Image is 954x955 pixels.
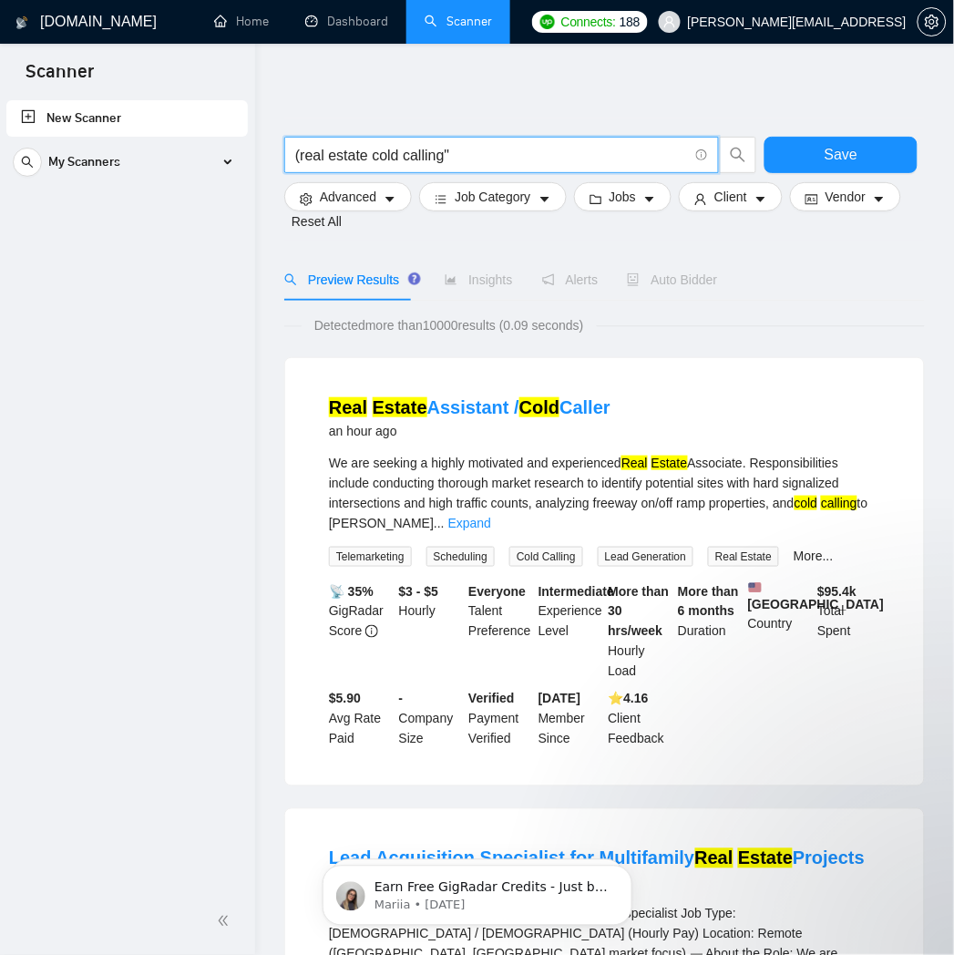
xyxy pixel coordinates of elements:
span: user [694,192,707,206]
b: Intermediate [539,584,614,599]
span: caret-down [384,192,396,206]
span: bars [435,192,447,206]
span: info-circle [696,149,708,161]
span: Vendor [826,187,866,207]
span: caret-down [539,192,551,206]
b: 📡 35% [329,584,374,599]
a: homeHome [214,14,269,29]
mark: Real [329,397,367,417]
mark: calling [821,496,857,510]
span: caret-down [754,192,767,206]
img: logo [15,8,28,37]
button: settingAdvancedcaret-down [284,182,412,211]
b: Everyone [468,584,526,599]
img: 🇺🇸 [749,581,762,594]
a: More... [794,549,834,563]
span: 188 [620,12,640,32]
div: Talent Preference [465,581,535,682]
span: Scheduling [426,547,495,567]
span: Auto Bidder [627,272,717,287]
span: Preview Results [284,272,415,287]
span: Advanced [320,187,376,207]
span: caret-down [873,192,886,206]
span: setting [300,192,313,206]
a: dashboardDashboard [305,14,388,29]
span: user [663,15,676,28]
div: GigRadar Score [325,581,395,682]
div: message notification from Mariia, 3w ago. Earn Free GigRadar Credits - Just by Sharing Your Story... [323,38,632,98]
button: search [13,148,42,177]
b: $5.90 [329,692,361,706]
span: caret-down [643,192,656,206]
div: Payment Verified [465,689,535,749]
span: idcard [805,192,818,206]
mark: cold [795,496,818,510]
span: Connects: [561,12,616,32]
div: Tooltip anchor [406,271,423,287]
button: search [720,137,756,173]
mark: Real [621,456,648,470]
img: Profile image for Mariia [336,55,365,84]
button: folderJobscaret-down [574,182,672,211]
div: Total Spent [814,581,884,682]
span: Insights [445,272,512,287]
span: search [14,156,41,169]
div: Country [744,581,815,682]
span: search [284,273,297,286]
span: folder [590,192,602,206]
a: Reset All [292,211,342,231]
span: ... [434,516,445,530]
b: More than 6 months [678,584,739,619]
span: Jobs [610,187,637,207]
div: Hourly [395,581,466,682]
b: ⭐️ 4.16 [609,692,649,706]
button: userClientcaret-down [679,182,783,211]
span: Detected more than 10000 results (0.09 seconds) [302,315,597,335]
b: $3 - $5 [399,584,439,599]
p: Message from Mariia, sent 3w ago [374,70,610,87]
button: barsJob Categorycaret-down [419,182,566,211]
span: Real Estate [708,547,779,567]
p: Earn Free GigRadar Credits - Just by Sharing Your Story! 💬 Want more credits for sending proposal... [374,52,610,70]
span: area-chart [445,273,457,286]
span: Scanner [11,58,108,97]
a: Expand [448,516,491,530]
a: searchScanner [425,14,492,29]
a: New Scanner [21,100,233,137]
span: info-circle [365,625,378,638]
img: upwork-logo.png [540,15,555,29]
span: Alerts [542,272,599,287]
b: [DATE] [539,692,580,706]
mark: Estate [373,397,427,417]
div: We are seeking a highly motivated and experienced Associate. Responsibilities include conducting ... [329,453,880,533]
div: Hourly Load [605,581,675,682]
button: setting [918,7,947,36]
span: Save [825,143,857,166]
div: Experience Level [535,581,605,682]
b: More than 30 hrs/week [609,584,670,639]
div: Client Feedback [605,689,675,749]
div: Duration [674,581,744,682]
span: Job Category [455,187,530,207]
li: New Scanner [6,100,248,137]
span: Client [714,187,747,207]
div: Member Since [535,689,605,749]
b: - [399,692,404,706]
span: Cold Calling [509,547,583,567]
span: robot [627,273,640,286]
li: My Scanners [6,144,248,188]
mark: Cold [519,397,559,417]
b: $ 95.4k [817,584,857,599]
input: Search Freelance Jobs... [295,144,688,167]
span: Telemarketing [329,547,412,567]
b: [GEOGRAPHIC_DATA] [748,581,885,611]
span: setting [918,15,946,29]
button: Save [764,137,918,173]
a: setting [918,15,947,29]
span: notification [542,273,555,286]
span: Lead Generation [598,547,693,567]
button: idcardVendorcaret-down [790,182,901,211]
div: an hour ago [329,420,610,442]
div: Company Size [395,689,466,749]
div: Avg Rate Paid [325,689,395,749]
